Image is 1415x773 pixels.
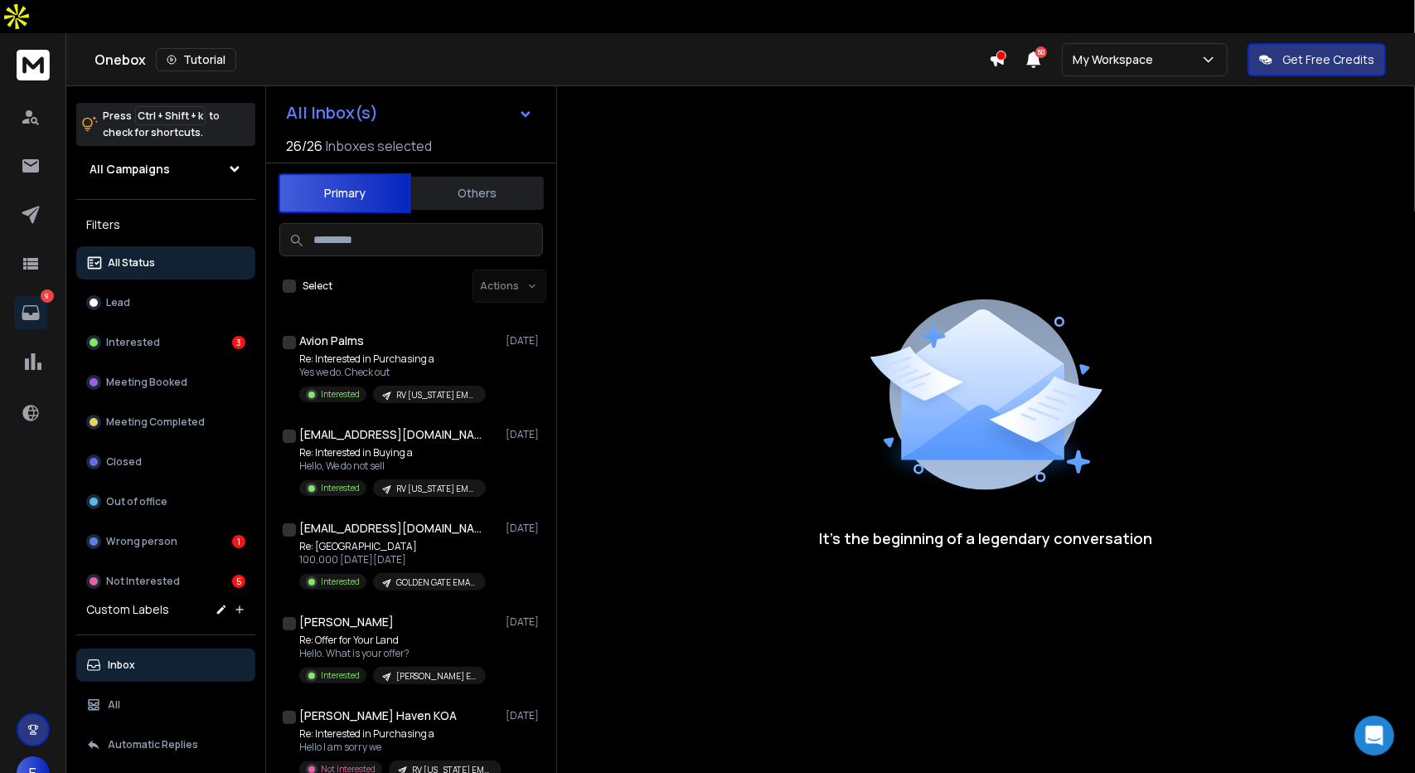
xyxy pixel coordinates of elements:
p: Re: Interested in Purchasing a [299,727,498,741]
p: Meeting Completed [106,416,205,429]
p: Get Free Credits [1282,51,1374,68]
img: website_grey.svg [27,43,40,56]
button: All Inbox(s) [273,96,546,129]
button: Wrong person1 [76,525,255,558]
h3: Custom Labels [86,601,169,618]
p: RV [US_STATE] EMAILS [396,483,476,495]
p: My Workspace [1073,51,1160,68]
p: Meeting Booked [106,376,187,389]
p: Lead [106,296,130,309]
div: Domain Overview [63,98,148,109]
button: Out of office [76,485,255,518]
button: Lead [76,286,255,319]
p: Interested [321,576,360,588]
h1: [EMAIL_ADDRESS][DOMAIN_NAME] [299,520,482,537]
p: Re: [GEOGRAPHIC_DATA] [299,540,486,553]
p: Out of office [106,495,167,508]
div: v 4.0.25 [46,27,81,40]
p: Re: Interested in Purchasing a [299,352,486,366]
p: 9 [41,289,54,303]
p: Hello, We do not sell [299,459,486,473]
button: Meeting Booked [76,366,255,399]
h1: Avion Palms [299,333,364,349]
img: tab_keywords_by_traffic_grey.svg [165,96,178,109]
img: tab_domain_overview_orange.svg [45,96,58,109]
p: [DATE] [506,709,543,722]
span: Ctrl + Shift + k [135,106,206,125]
p: Interested [321,669,360,682]
p: 100,000 [DATE][DATE] [299,553,486,566]
p: Press to check for shortcuts. [103,108,220,141]
button: All Status [76,246,255,280]
button: Primary [279,173,411,213]
div: 3 [232,336,245,349]
h1: [PERSON_NAME] [299,614,394,630]
button: Inbox [76,649,255,682]
p: [PERSON_NAME] EMAILS [396,670,476,683]
p: Inbox [108,659,135,672]
p: Re: Interested in Buying a [299,446,486,459]
a: 9 [14,296,47,329]
div: Onebox [94,48,989,71]
p: All [108,698,120,712]
div: 5 [232,575,245,588]
p: [DATE] [506,428,543,441]
button: Automatic Replies [76,728,255,761]
p: Interested [321,388,360,401]
button: Not Interested5 [76,565,255,598]
span: 26 / 26 [286,136,322,156]
button: Tutorial [156,48,236,71]
p: Yes we do. Check out [299,366,486,379]
button: Closed [76,445,255,479]
p: RV [US_STATE] EMAILS [396,389,476,401]
p: Re: Offer for Your Land [299,634,486,647]
p: Hello. What is your offer? [299,647,486,660]
p: Wrong person [106,535,177,548]
h3: Inboxes selected [326,136,432,156]
button: Others [411,175,544,211]
p: It’s the beginning of a legendary conversation [820,527,1153,550]
button: Meeting Completed [76,406,255,439]
h1: All Campaigns [90,161,170,177]
div: Open Intercom Messenger [1354,716,1394,756]
h1: [EMAIL_ADDRESS][DOMAIN_NAME] [299,426,482,443]
span: 50 [1035,46,1047,58]
p: Not Interested [106,575,180,588]
p: Automatic Replies [108,738,198,751]
p: [DATE] [506,334,543,348]
p: Hello I am sorry we [299,741,498,754]
h1: [PERSON_NAME] Haven KOA [299,707,457,724]
button: Interested3 [76,326,255,359]
p: [DATE] [506,615,543,629]
p: GOLDEN GATE EMAILS [396,576,476,589]
p: Closed [106,455,142,469]
button: All Campaigns [76,153,255,186]
button: All [76,688,255,722]
h1: All Inbox(s) [286,105,378,121]
div: Domain: [URL] [43,43,118,56]
h3: Filters [76,213,255,236]
p: Interested [106,336,160,349]
div: Keywords by Traffic [183,98,279,109]
p: [DATE] [506,522,543,535]
p: All Status [108,256,155,270]
img: logo_orange.svg [27,27,40,40]
button: Get Free Credits [1248,43,1386,76]
p: Interested [321,482,360,494]
label: Select [303,280,332,293]
div: 1 [232,535,245,548]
